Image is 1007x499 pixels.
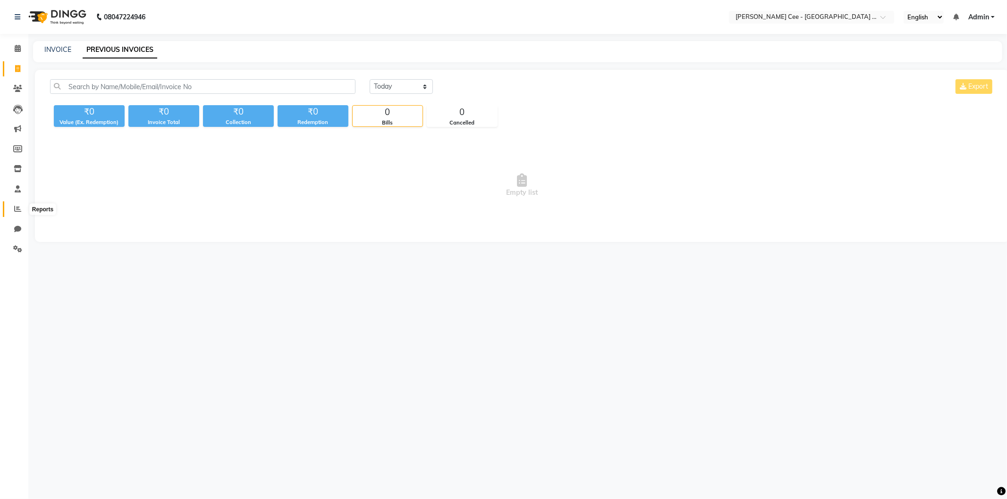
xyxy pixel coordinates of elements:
div: ₹0 [278,105,348,118]
div: Collection [203,118,274,126]
img: logo [24,4,89,30]
div: Value (Ex. Redemption) [54,118,125,126]
b: 08047224946 [104,4,145,30]
div: Redemption [278,118,348,126]
span: Empty list [50,138,994,233]
div: Bills [353,119,423,127]
div: 0 [353,106,423,119]
div: ₹0 [54,105,125,118]
div: 0 [427,106,497,119]
a: INVOICE [44,45,71,54]
div: Cancelled [427,119,497,127]
input: Search by Name/Mobile/Email/Invoice No [50,79,355,94]
div: Reports [30,204,56,215]
a: PREVIOUS INVOICES [83,42,157,58]
div: ₹0 [203,105,274,118]
span: Admin [968,12,989,22]
div: Invoice Total [128,118,199,126]
div: ₹0 [128,105,199,118]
